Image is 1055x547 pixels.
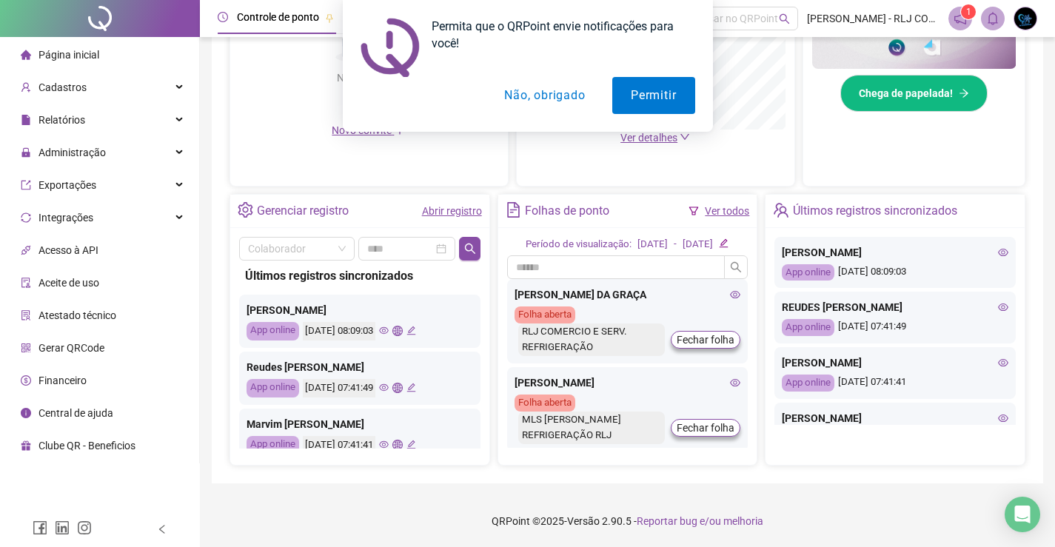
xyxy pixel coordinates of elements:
[782,319,834,336] div: App online
[620,132,690,144] a: Ver detalhes down
[21,212,31,222] span: sync
[38,440,135,452] span: Clube QR - Beneficios
[422,205,482,217] a: Abrir registro
[677,332,734,348] span: Fechar folha
[332,124,406,136] span: Novo convite
[247,302,473,318] div: [PERSON_NAME]
[379,326,389,335] span: eye
[525,198,609,224] div: Folhas de ponto
[506,202,521,218] span: file-text
[38,212,93,224] span: Integrações
[998,358,1008,368] span: eye
[515,306,575,323] div: Folha aberta
[515,286,741,303] div: [PERSON_NAME] DA GRAÇA
[21,309,31,320] span: solution
[303,322,375,340] div: [DATE] 08:09:03
[719,238,729,248] span: edit
[620,132,677,144] span: Ver detalhes
[247,416,473,432] div: Marvim [PERSON_NAME]
[247,359,473,375] div: Reudes [PERSON_NAME]
[782,410,1008,426] div: [PERSON_NAME]
[55,520,70,535] span: linkedin
[238,202,253,218] span: setting
[515,395,575,412] div: Folha aberta
[21,179,31,189] span: export
[464,243,476,255] span: search
[38,342,104,354] span: Gerar QRCode
[379,383,389,392] span: eye
[680,132,690,142] span: down
[782,244,1008,261] div: [PERSON_NAME]
[257,198,349,224] div: Gerenciar registro
[38,147,106,158] span: Administração
[671,419,740,437] button: Fechar folha
[33,520,47,535] span: facebook
[21,375,31,385] span: dollar
[637,237,668,252] div: [DATE]
[671,331,740,349] button: Fechar folha
[406,383,416,392] span: edit
[782,375,1008,392] div: [DATE] 07:41:41
[793,198,957,224] div: Últimos registros sincronizados
[773,202,788,218] span: team
[515,375,741,391] div: [PERSON_NAME]
[782,299,1008,315] div: REUDES [PERSON_NAME]
[247,436,299,454] div: App online
[21,342,31,352] span: qrcode
[730,261,742,273] span: search
[38,375,87,386] span: Financeiro
[392,326,402,335] span: global
[420,18,695,52] div: Permita que o QRPoint envie notificações para você!
[21,407,31,417] span: info-circle
[782,375,834,392] div: App online
[567,515,600,527] span: Versão
[406,326,416,335] span: edit
[730,289,740,300] span: eye
[38,244,98,256] span: Acesso à API
[705,205,749,217] a: Ver todos
[486,77,603,114] button: Não, obrigado
[247,379,299,397] div: App online
[406,440,416,449] span: edit
[392,440,402,449] span: global
[683,237,713,252] div: [DATE]
[998,247,1008,258] span: eye
[379,440,389,449] span: eye
[612,77,694,114] button: Permitir
[21,147,31,157] span: lock
[77,520,92,535] span: instagram
[1005,497,1040,532] div: Open Intercom Messenger
[518,412,666,444] div: MLS [PERSON_NAME] REFRIGERAÇÃO RLJ
[782,319,1008,336] div: [DATE] 07:41:49
[677,420,734,436] span: Fechar folha
[782,264,1008,281] div: [DATE] 08:09:03
[303,379,375,397] div: [DATE] 07:41:49
[38,407,113,419] span: Central de ajuda
[392,383,402,392] span: global
[518,323,666,356] div: RLJ COMERCIO E SERV. REFRIGERAÇÃO
[998,302,1008,312] span: eye
[21,277,31,287] span: audit
[303,436,375,454] div: [DATE] 07:41:41
[730,377,740,388] span: eye
[245,266,475,285] div: Últimos registros sincronizados
[21,440,31,450] span: gift
[526,237,632,252] div: Período de visualização:
[674,237,677,252] div: -
[689,206,699,216] span: filter
[38,179,96,191] span: Exportações
[637,515,763,527] span: Reportar bug e/ou melhoria
[782,264,834,281] div: App online
[200,495,1055,547] footer: QRPoint © 2025 - 2.90.5 -
[998,413,1008,423] span: eye
[38,277,99,289] span: Aceite de uso
[782,355,1008,371] div: [PERSON_NAME]
[38,309,116,321] span: Atestado técnico
[21,244,31,255] span: api
[247,322,299,340] div: App online
[157,524,167,534] span: left
[361,18,420,77] img: notification icon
